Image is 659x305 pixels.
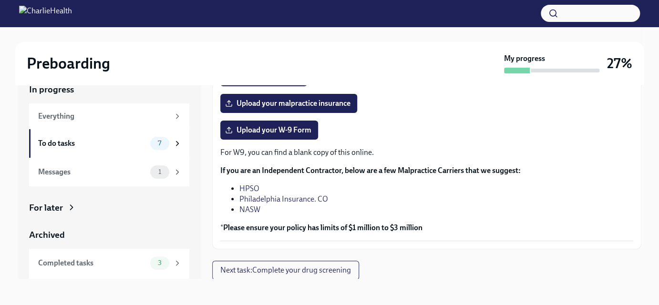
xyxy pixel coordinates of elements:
[38,258,146,268] div: Completed tasks
[153,168,167,175] span: 1
[29,202,63,214] div: For later
[38,138,146,149] div: To do tasks
[29,229,189,241] a: Archived
[220,147,633,158] p: For W9, you can find a blank copy of this online.
[29,202,189,214] a: For later
[29,158,189,186] a: Messages1
[220,94,357,113] label: Upload your malpractice insurance
[239,205,260,214] a: NASW
[38,111,169,122] div: Everything
[152,140,167,147] span: 7
[223,223,422,232] strong: Please ensure your policy has limits of $1 million to $3 million
[220,121,318,140] label: Upload your W-9 Form
[220,265,351,275] span: Next task : Complete your drug screening
[29,249,189,277] a: Completed tasks3
[29,129,189,158] a: To do tasks7
[27,54,110,73] h2: Preboarding
[19,6,72,21] img: CharlieHealth
[29,83,189,96] a: In progress
[239,194,328,203] a: Philadelphia Insurance. CO
[504,53,545,64] strong: My progress
[38,167,146,177] div: Messages
[227,99,350,108] span: Upload your malpractice insurance
[607,55,632,72] h3: 27%
[212,261,359,280] button: Next task:Complete your drug screening
[227,125,311,135] span: Upload your W-9 Form
[29,103,189,129] a: Everything
[239,184,259,193] a: HPSO
[152,259,167,266] span: 3
[220,166,521,175] strong: If you are an Independent Contractor, below are a few Malpractice Carriers that we suggest:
